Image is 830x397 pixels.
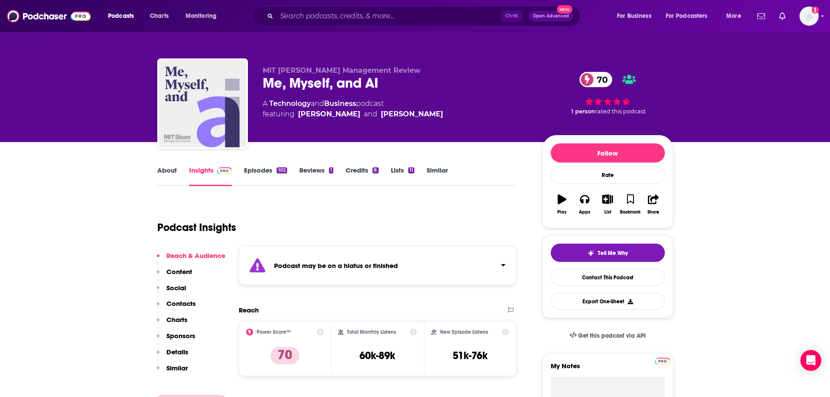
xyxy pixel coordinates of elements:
span: and [311,99,324,108]
svg: Add a profile image [812,7,819,14]
span: Tell Me Why [598,250,628,257]
h3: 60k-89k [359,349,395,362]
button: Details [157,348,188,364]
h2: Power Score™ [257,329,291,335]
button: Reach & Audience [157,251,225,268]
a: Reviews1 [299,166,333,186]
button: Export One-Sheet [551,293,665,310]
div: Search podcasts, credits, & more... [261,6,589,26]
div: 8 [373,167,378,173]
div: Apps [579,210,590,215]
button: open menu [720,9,752,23]
p: Reach & Audience [166,251,225,260]
button: open menu [180,9,228,23]
span: Podcasts [108,10,134,22]
span: Open Advanced [533,14,569,18]
img: Podchaser Pro [217,167,232,174]
a: Show notifications dropdown [754,9,769,24]
span: Ctrl K [501,10,522,22]
a: Credits8 [346,166,378,186]
h3: 51k-76k [453,349,488,362]
h2: Total Monthly Listens [347,329,396,335]
p: Social [166,284,186,292]
div: 1 [329,167,333,173]
div: A podcast [263,98,443,119]
span: New [557,5,573,14]
div: Open Intercom Messenger [800,350,821,371]
button: Open AdvancedNew [529,11,573,21]
div: Share [647,210,659,215]
button: open menu [660,9,720,23]
div: Bookmark [620,210,640,215]
button: Similar [157,364,188,380]
div: 11 [408,167,414,173]
button: Sponsors [157,332,195,348]
label: My Notes [551,362,665,377]
span: Logged in as ABolliger [800,7,819,26]
img: tell me why sparkle [587,250,594,257]
a: Technology [269,99,311,108]
span: 1 person [571,108,595,115]
a: Contact This Podcast [551,269,665,286]
button: Share [642,189,664,220]
a: 70 [579,72,612,87]
h2: New Episode Listens [440,329,488,335]
button: List [596,189,619,220]
a: Shervin Khodabandeh [381,109,443,119]
span: featuring [263,109,443,119]
button: Social [157,284,186,300]
span: and [364,109,377,119]
a: Sam Ransbotham [298,109,360,119]
span: MIT [PERSON_NAME] Management Review [263,66,420,75]
span: Get this podcast via API [578,332,646,339]
a: Show notifications dropdown [776,9,789,24]
strong: Podcast may be on a hiatus or finished [274,261,398,270]
img: Podchaser Pro [655,358,670,365]
span: For Business [617,10,651,22]
a: Lists11 [391,166,414,186]
button: tell me why sparkleTell Me Why [551,244,665,262]
section: Click to expand status details [239,246,517,285]
button: open menu [102,9,145,23]
span: 70 [588,72,612,87]
div: 102 [277,167,287,173]
button: Follow [551,143,665,163]
span: Monitoring [186,10,217,22]
img: Me, Myself, and AI [159,60,246,147]
span: For Podcasters [666,10,708,22]
input: Search podcasts, credits, & more... [277,9,501,23]
button: Charts [157,316,187,332]
a: Get this podcast via API [562,325,653,346]
button: Apps [573,189,596,220]
h1: Podcast Insights [157,221,236,234]
a: Business [324,99,356,108]
button: open menu [611,9,662,23]
button: Bookmark [619,189,642,220]
button: Contacts [157,299,196,316]
div: Rate [551,166,665,184]
span: More [726,10,741,22]
p: Details [166,348,188,356]
p: 70 [271,347,299,364]
a: About [157,166,177,186]
p: Similar [166,364,188,372]
img: User Profile [800,7,819,26]
a: InsightsPodchaser Pro [189,166,232,186]
a: Pro website [655,356,670,365]
div: List [604,210,611,215]
span: rated this podcast [595,108,646,115]
span: Charts [150,10,169,22]
a: Episodes102 [244,166,287,186]
p: Charts [166,316,187,324]
a: Similar [427,166,448,186]
p: Sponsors [166,332,195,340]
a: Charts [144,9,174,23]
img: Podchaser - Follow, Share and Rate Podcasts [7,8,91,24]
p: Content [166,268,192,276]
p: Contacts [166,299,196,308]
div: 70 1 personrated this podcast [542,66,673,120]
h2: Reach [239,306,259,314]
button: Content [157,268,192,284]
